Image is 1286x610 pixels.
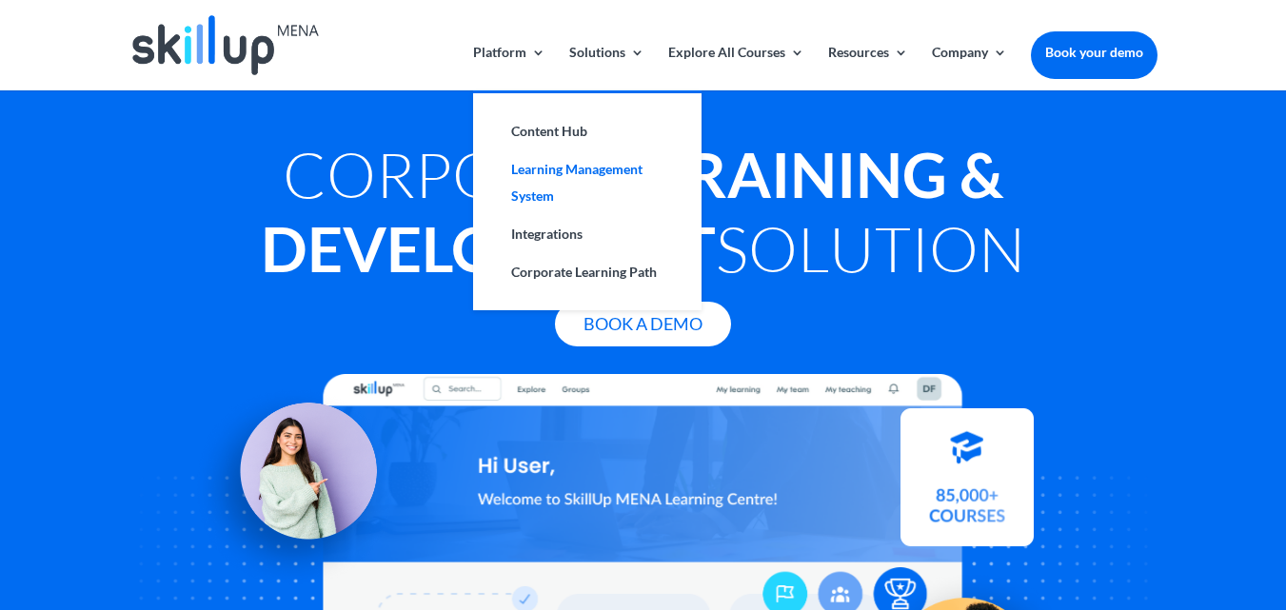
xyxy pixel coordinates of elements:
strong: Training & Development [261,137,1003,285]
img: Learning Management Solution - SkillUp [190,382,396,587]
a: Resources [828,46,908,90]
a: Book A Demo [555,302,731,346]
a: Book your demo [1031,31,1157,73]
a: Solutions [569,46,644,90]
a: Content Hub [492,112,683,150]
a: Integrations [492,215,683,253]
img: Skillup Mena [132,15,319,75]
a: Learning Management System [492,150,683,215]
iframe: Chat Widget [969,404,1286,610]
a: Platform [473,46,545,90]
a: Company [932,46,1007,90]
a: Explore All Courses [668,46,804,90]
a: Corporate Learning Path [492,253,683,291]
h1: Corporate Solution [129,137,1157,295]
img: Courses library - SkillUp MENA [900,417,1034,555]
